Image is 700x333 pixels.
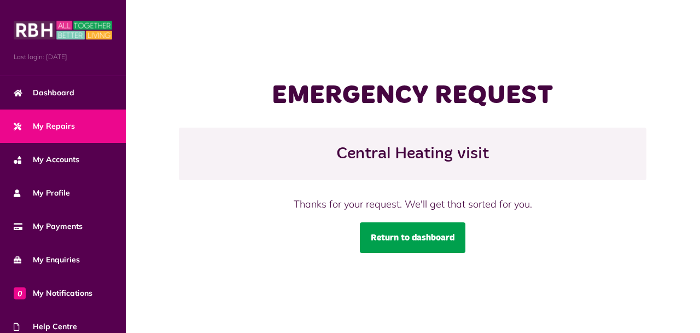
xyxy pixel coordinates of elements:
[14,254,80,266] span: My Enquiries
[14,154,79,165] span: My Accounts
[190,144,635,164] h2: Central Heating visit
[14,287,26,299] span: 0
[14,288,92,299] span: My Notifications
[14,87,74,99] span: Dashboard
[218,80,608,112] h1: EMERGENCY REQUEST
[14,120,75,132] span: My Repairs
[14,321,77,332] span: Help Centre
[14,19,112,41] img: MyRBH
[218,197,608,211] div: Thanks for your request. We'll get that sorted for you.
[14,221,83,232] span: My Payments
[14,187,70,199] span: My Profile
[360,222,465,253] a: Return to dashboard
[14,52,112,62] span: Last login: [DATE]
